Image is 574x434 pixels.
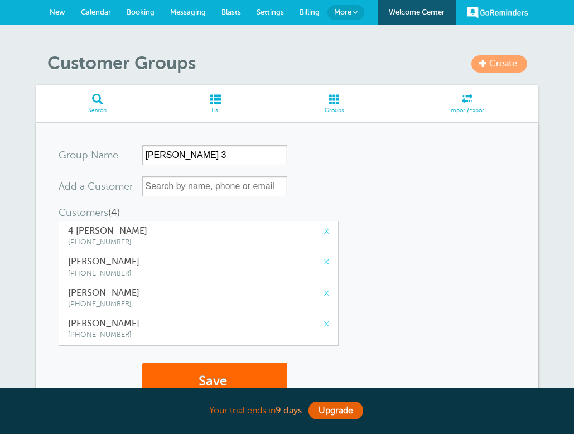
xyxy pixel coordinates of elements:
[324,319,329,329] a: ×
[81,8,111,16] span: Calendar
[68,319,329,329] span: [PERSON_NAME]
[278,107,391,114] span: Groups
[324,257,329,267] a: ×
[257,8,284,16] span: Settings
[142,176,287,196] input: Search by name, phone or email
[68,257,329,267] span: [PERSON_NAME]
[36,85,160,122] a: Search
[324,226,329,237] a: ×
[170,8,206,16] span: Messaging
[59,150,118,160] label: Group Name
[397,85,538,122] a: Import/Export
[334,8,351,16] span: More
[68,238,132,246] span: [PHONE_NUMBER]
[142,363,287,401] button: Save
[471,55,527,73] a: Create
[327,5,364,20] a: More
[68,226,329,237] span: 4 [PERSON_NAME]
[127,8,155,16] span: Booking
[59,181,133,191] label: Add a Customer
[159,85,272,122] a: List
[68,269,132,277] span: [PHONE_NUMBER]
[68,288,329,298] span: [PERSON_NAME]
[402,107,533,114] span: Import/Export
[308,402,363,419] a: Upgrade
[165,107,267,114] span: List
[529,389,563,423] iframe: Resource center
[36,399,538,423] div: Your trial ends in .
[221,8,241,16] span: Blasts
[47,52,538,74] h1: Customer Groups
[276,406,302,416] a: 9 days
[68,300,132,308] span: [PHONE_NUMBER]
[324,288,329,298] a: ×
[489,59,517,69] span: Create
[108,207,120,218] span: (4)
[272,85,397,122] a: Groups
[42,107,154,114] span: Search
[300,8,320,16] span: Billing
[50,8,65,16] span: New
[68,331,132,339] span: [PHONE_NUMBER]
[59,208,339,218] label: Customers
